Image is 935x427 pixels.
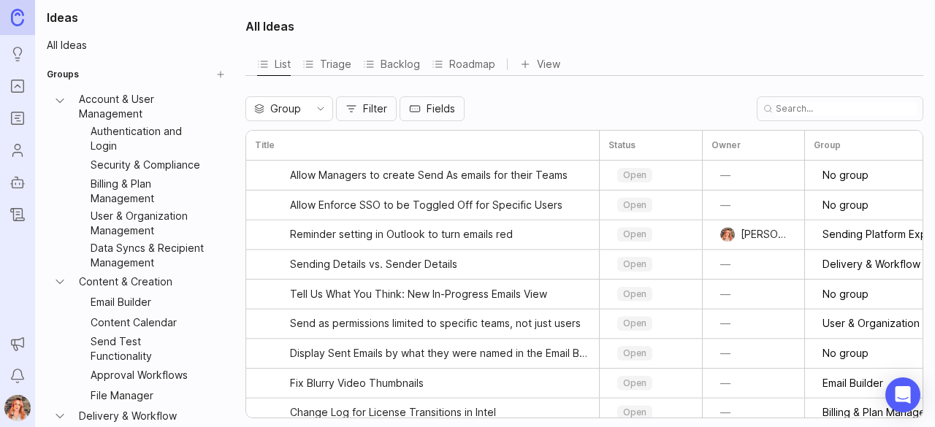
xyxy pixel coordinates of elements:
button: — [711,254,739,274]
button: Bronwen W [4,395,31,421]
button: — [711,165,739,185]
a: Reminder setting in Outlook to turn emails red [290,220,590,249]
a: Security & Compliance [85,155,210,175]
a: Allow Managers to create Send As emails for their Teams [290,161,590,190]
span: — [720,346,730,361]
button: — [711,284,739,304]
p: open [623,407,646,418]
div: toggle menu [608,282,693,306]
button: Bronwen W[PERSON_NAME] [711,224,795,245]
div: Open Intercom Messenger [885,377,920,412]
a: Change Log for License Transitions in Intel [290,398,590,427]
a: Content & Creation [73,272,210,292]
a: Fix Blurry Video Thumbnails [290,369,590,398]
img: Bronwen W [717,227,739,242]
span: — [720,168,730,182]
a: Ideas [4,41,31,67]
h2: Groups [47,69,79,80]
span: Group [270,101,301,117]
p: open [623,199,646,211]
div: toggle menu [608,253,693,276]
span: Tell Us What You Think: New In-Progress Emails View [290,287,547,301]
button: List [257,53,291,75]
button: View [519,53,560,75]
a: File Manager [85,385,210,406]
span: Fields [427,101,455,116]
span: Change Log for License Transitions in Intel [290,405,496,420]
div: toggle menu [608,401,693,424]
a: Allow Enforce SSO to be Toggled Off for Specific Users [290,191,590,220]
span: — [720,376,730,391]
div: toggle menu [608,342,693,365]
button: — [711,313,739,334]
span: Display Sent Emails by what they were named in the Email Builder, not their Subject Line [290,346,590,361]
span: Allow Enforce SSO to be Toggled Off for Specific Users [290,198,562,212]
button: Delivery & Workflow expand [47,406,73,426]
span: Send as permissions limited to specific teams, not just users [290,316,581,331]
a: Triage [302,53,351,75]
a: Roadmap [432,53,495,75]
a: Portal [4,73,31,99]
h3: Title [255,139,275,151]
span: — [720,405,730,420]
a: Delivery & Workflow [73,406,210,426]
span: Sending Details vs. Sender Details [290,257,457,272]
span: — [720,198,730,212]
h1: Ideas [41,9,231,26]
span: Reminder setting in Outlook to turn emails red [290,227,513,242]
button: Fields [400,96,465,121]
button: Announcements [4,331,31,357]
a: Display Sent Emails by what they were named in the Email Builder, not their Subject Line [290,339,590,368]
button: Filter [336,96,397,121]
button: Account & User Management expand [47,91,73,123]
a: Backlog [363,53,420,75]
div: toggle menu [608,312,693,335]
span: Filter [363,101,387,116]
a: Content Calendar [85,312,210,333]
span: [PERSON_NAME] [741,227,787,242]
button: Create Group [210,64,231,85]
img: Canny Home [11,9,24,26]
span: — [720,287,730,301]
p: open [623,288,646,300]
h3: Owner [711,139,741,151]
button: Content & Creation expand [47,272,73,292]
p: open [623,258,646,270]
span: — [720,257,730,272]
h3: Status [608,139,636,151]
h3: Group [814,139,841,151]
input: Search... [776,102,917,115]
p: open [623,169,646,181]
svg: toggle icon [309,103,332,115]
a: Roadmaps [4,105,31,131]
button: — [711,195,739,215]
span: Fix Blurry Video Thumbnails [290,376,424,391]
a: Tell Us What You Think: New In-Progress Emails View [290,280,590,309]
button: — [711,373,739,393]
div: toggle menu [608,164,693,187]
a: Sending Details vs. Sender Details [290,250,590,279]
button: — [711,402,739,423]
a: Approval Workflows [85,365,210,385]
div: toggle menu [608,372,693,395]
button: — [711,343,739,363]
a: Send as permissions limited to specific teams, not just users [290,309,590,338]
p: open [623,377,646,389]
div: toggle menu [608,193,693,217]
p: open [623,228,646,240]
a: Authentication and Login [85,123,210,155]
div: toggle menu [245,96,333,121]
a: User & Organization Management [85,207,210,239]
a: Users [4,137,31,164]
a: Billing & Plan Management [85,175,210,207]
p: open [623,347,646,359]
p: open [623,318,646,329]
span: — [720,316,730,331]
a: Changelog [4,201,31,228]
div: toggle menu [608,223,693,246]
a: Autopilot [4,169,31,196]
a: Send Test Functionality [85,333,210,365]
span: Allow Managers to create Send As emails for their Teams [290,168,568,182]
a: All Ideas [41,35,231,55]
a: Email Builder [85,292,210,312]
